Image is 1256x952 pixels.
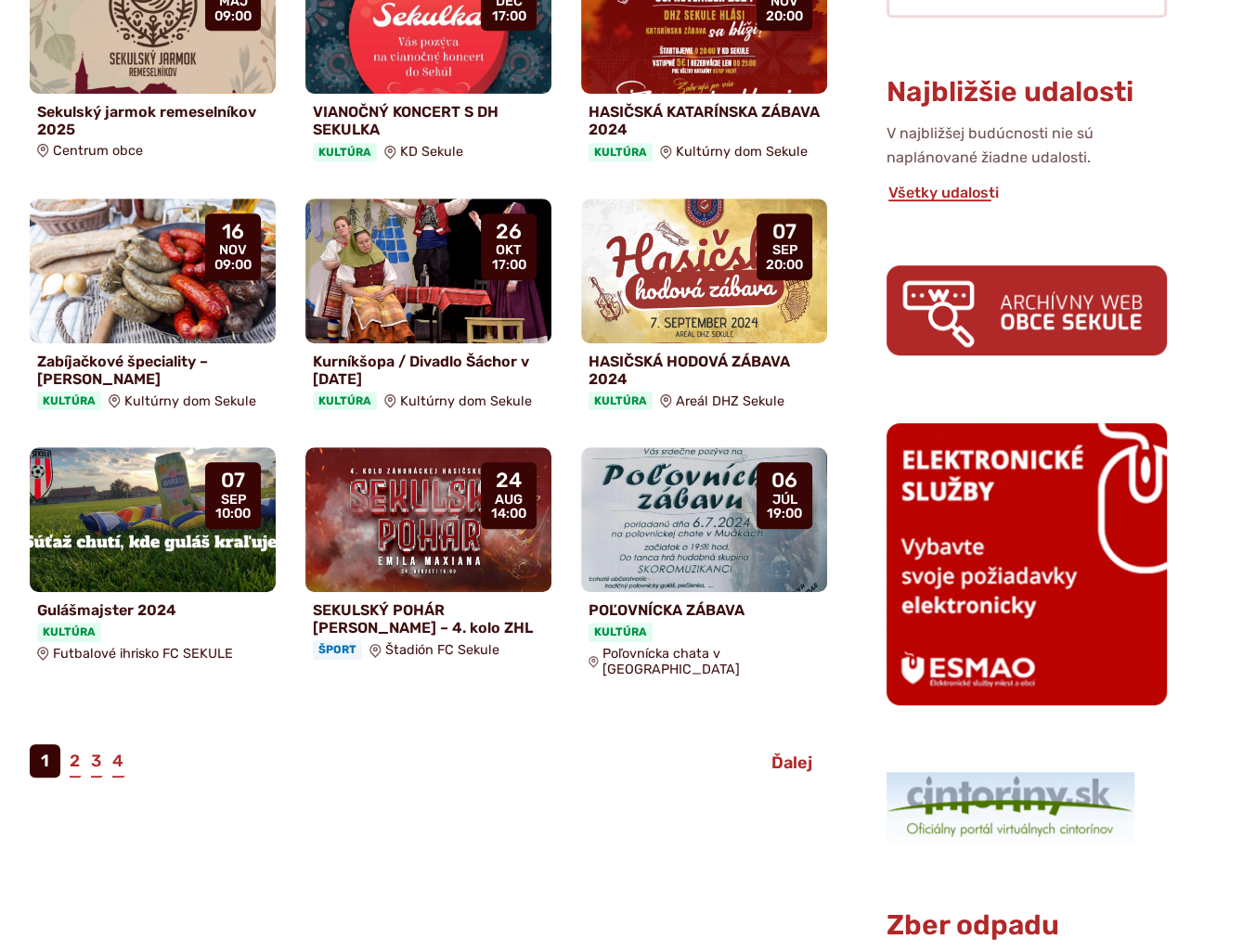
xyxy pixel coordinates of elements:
[313,103,544,138] h4: VIANOČNÝ KONCERT S DH SEKULKA
[313,601,544,637] h4: SEKULSKÝ POHÁR [PERSON_NAME] – 4. kolo ZHL
[676,393,784,409] span: Areál DHZ Sekule
[602,646,821,677] span: Poľovnícka chata v [GEOGRAPHIC_DATA]
[215,470,251,492] span: 07
[37,392,101,410] span: Kultúra
[767,507,802,521] span: 19:00
[53,646,233,662] span: Futbalové ihrisko FC SEKULE
[385,642,499,658] span: Štadión FC Sekule
[589,623,653,641] span: Kultúra
[313,143,377,161] span: Kultúra
[766,243,803,258] span: sep
[305,199,551,418] a: Kurníkšopa / Divadlo Šáchor v [DATE] KultúraKultúrny dom Sekule 26 okt 17:00
[771,753,812,773] span: Ďalej
[676,144,808,160] span: Kultúrny dom Sekule
[767,493,802,508] span: júl
[887,423,1167,705] img: esmao_sekule_b.png
[492,258,526,273] span: 17:00
[37,353,268,388] h4: Zabíjačkové špeciality – [PERSON_NAME]
[766,9,803,24] span: 20:00
[589,143,653,161] span: Kultúra
[214,9,252,24] span: 09:00
[313,640,362,659] span: Šport
[589,103,820,138] h4: HASIČSKÁ KATARÍNSKA ZÁBAVA 2024
[887,772,1134,843] img: 1.png
[313,392,377,410] span: Kultúra
[581,447,827,684] a: POĽOVNÍCKA ZÁBAVA KultúraPoľovnícka chata v [GEOGRAPHIC_DATA] 06 júl 19:00
[110,744,125,778] a: 4
[313,353,544,388] h4: Kurníkšopa / Divadlo Šáchor v [DATE]
[887,910,1167,941] h3: Zber odpadu
[887,184,1001,201] a: Všetky udalosti
[766,221,803,243] span: 07
[53,143,143,159] span: Centrum obce
[400,393,532,409] span: Kultúrny dom Sekule
[767,470,802,492] span: 06
[491,493,526,508] span: aug
[37,623,101,641] span: Kultúra
[400,144,463,160] span: KD Sekule
[37,103,268,138] h4: Sekulský jarmok remeselníkov 2025
[887,77,1167,108] h3: Najbližšie udalosti
[124,393,256,409] span: Kultúrny dom Sekule
[215,507,251,521] span: 10:00
[492,243,526,258] span: okt
[492,9,526,24] span: 17:00
[30,199,276,418] a: Zabíjačkové špeciality – [PERSON_NAME] KultúraKultúrny dom Sekule 16 nov 09:00
[215,493,251,508] span: sep
[214,221,252,243] span: 16
[214,243,252,258] span: nov
[766,258,803,273] span: 20:00
[492,221,526,243] span: 26
[887,265,1167,355] img: archiv.png
[589,353,820,388] h4: HASIČSKÁ HODOVÁ ZÁBAVA 2024
[589,392,653,410] span: Kultúra
[305,447,551,666] a: SEKULSKÝ POHÁR [PERSON_NAME] – 4. kolo ZHL ŠportŠtadión FC Sekule 24 aug 14:00
[37,601,268,619] h4: Gulášmajster 2024
[30,744,60,778] span: 1
[214,258,252,273] span: 09:00
[589,601,820,619] h4: POĽOVNÍCKA ZÁBAVA
[89,744,103,778] a: 3
[757,746,827,779] a: Ďalej
[581,199,827,418] a: HASIČSKÁ HODOVÁ ZÁBAVA 2024 KultúraAreál DHZ Sekule 07 sep 20:00
[491,507,526,521] span: 14:00
[491,470,526,492] span: 24
[887,122,1167,171] p: V najbližšej budúcnosti nie sú naplánované žiadne udalosti.
[68,744,82,778] a: 2
[30,447,276,668] a: Gulášmajster 2024 KultúraFutbalové ihrisko FC SEKULE 07 sep 10:00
